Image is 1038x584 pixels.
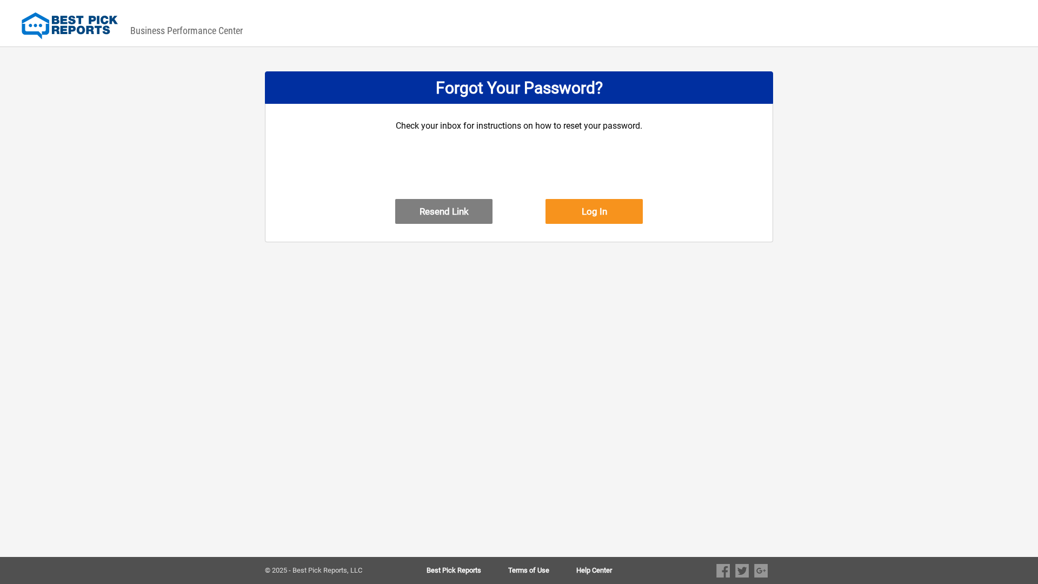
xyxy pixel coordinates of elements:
[395,199,493,224] button: Resend Link
[545,199,643,224] button: Log In
[265,567,392,574] div: © 2025 - Best Pick Reports, LLC
[265,71,773,104] div: Forgot Your Password?
[427,567,508,574] a: Best Pick Reports
[22,12,118,39] img: Best Pick Reports Logo
[576,567,612,574] a: Help Center
[395,120,643,199] div: Check your inbox for instructions on how to reset your password.
[508,567,576,574] a: Terms of Use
